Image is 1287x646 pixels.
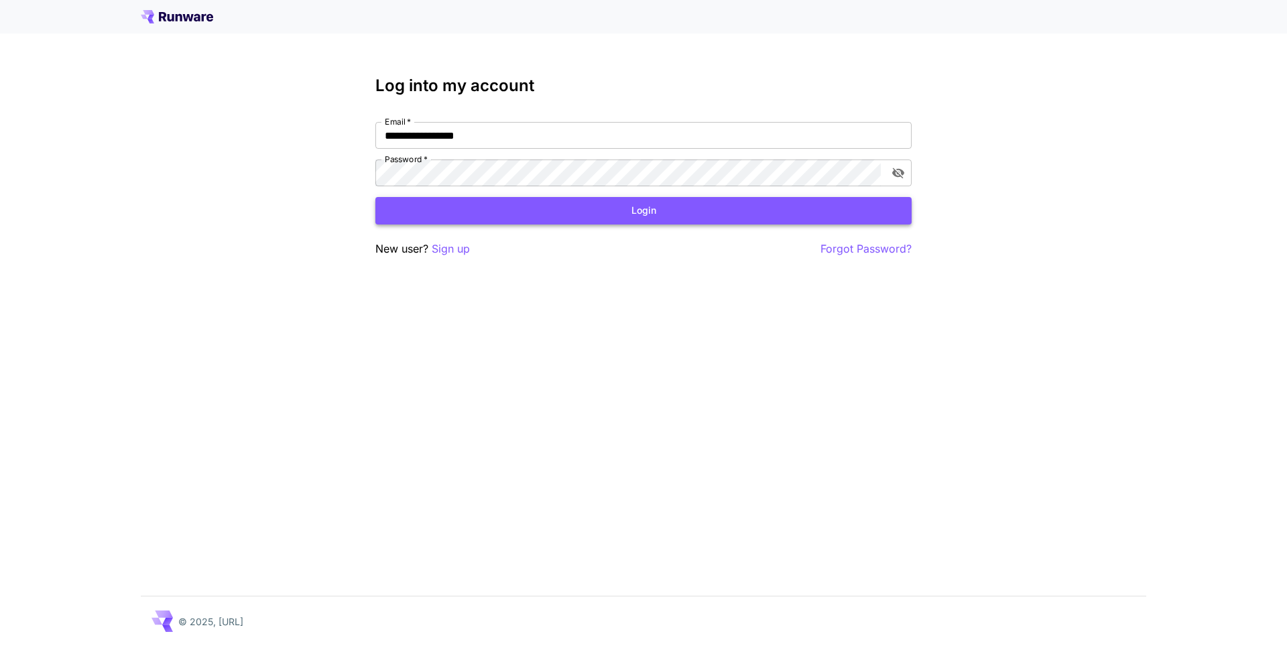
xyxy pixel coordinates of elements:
button: toggle password visibility [886,161,910,185]
p: © 2025, [URL] [178,615,243,629]
button: Sign up [432,241,470,257]
label: Password [385,153,428,165]
p: New user? [375,241,470,257]
button: Forgot Password? [820,241,912,257]
button: Login [375,197,912,224]
label: Email [385,116,411,127]
h3: Log into my account [375,76,912,95]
